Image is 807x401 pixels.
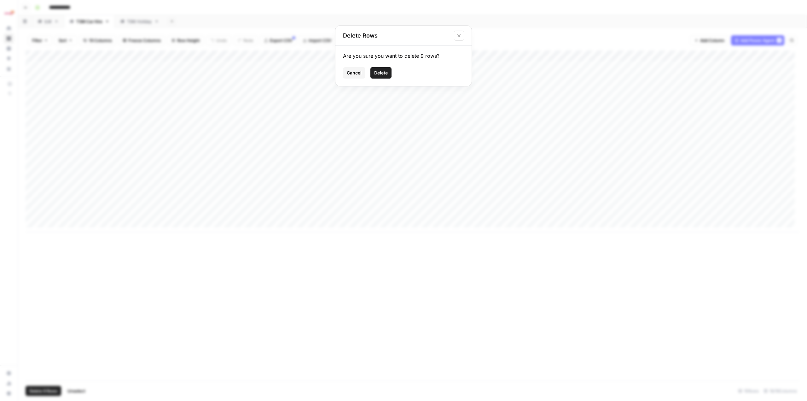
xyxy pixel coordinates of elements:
button: Close modal [454,31,464,41]
div: Are you sure you want to delete 9 rows? [343,52,464,60]
h2: Delete Rows [343,31,450,40]
button: Cancel [343,67,365,79]
button: Delete [370,67,392,79]
span: Cancel [347,70,362,76]
span: Delete [374,70,388,76]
